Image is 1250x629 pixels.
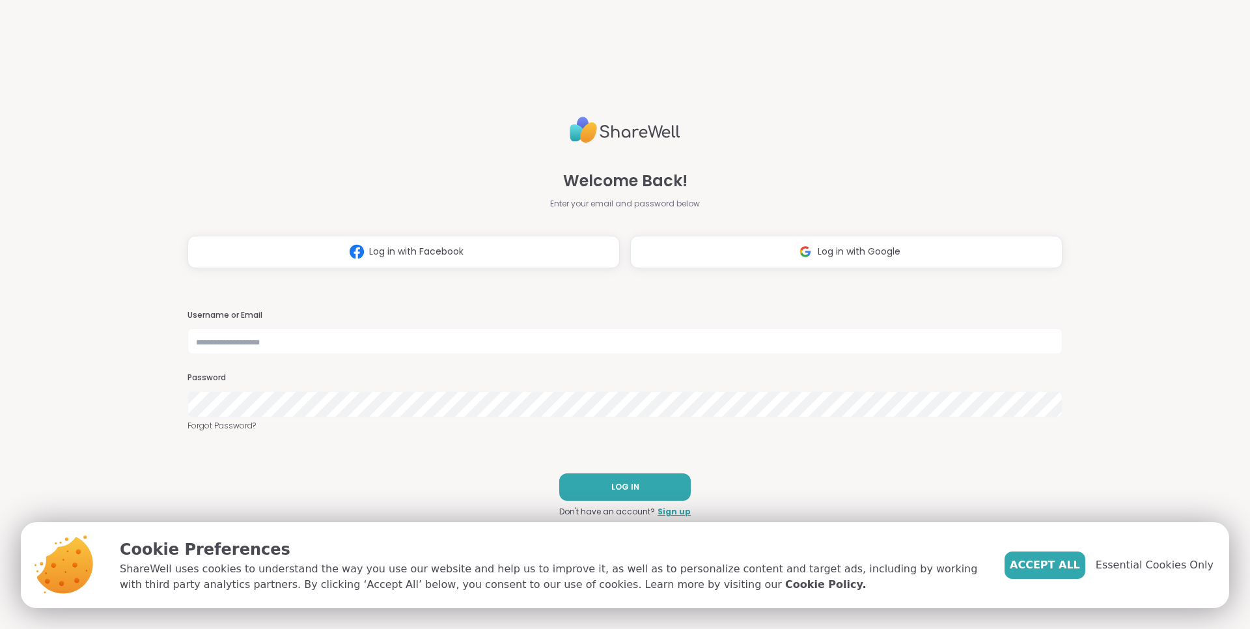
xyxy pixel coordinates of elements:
[785,577,866,593] a: Cookie Policy.
[1005,552,1085,579] button: Accept All
[818,245,900,259] span: Log in with Google
[120,561,984,593] p: ShareWell uses cookies to understand the way you use our website and help us to improve it, as we...
[120,538,984,561] p: Cookie Preferences
[187,310,1062,321] h3: Username or Email
[658,506,691,518] a: Sign up
[793,240,818,264] img: ShareWell Logomark
[550,198,700,210] span: Enter your email and password below
[1096,557,1214,573] span: Essential Cookies Only
[187,236,620,268] button: Log in with Facebook
[559,473,691,501] button: LOG IN
[187,420,1062,432] a: Forgot Password?
[611,481,639,493] span: LOG IN
[344,240,369,264] img: ShareWell Logomark
[1010,557,1080,573] span: Accept All
[559,506,655,518] span: Don't have an account?
[630,236,1062,268] button: Log in with Google
[570,111,680,148] img: ShareWell Logo
[187,372,1062,384] h3: Password
[369,245,464,259] span: Log in with Facebook
[563,169,687,193] span: Welcome Back!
